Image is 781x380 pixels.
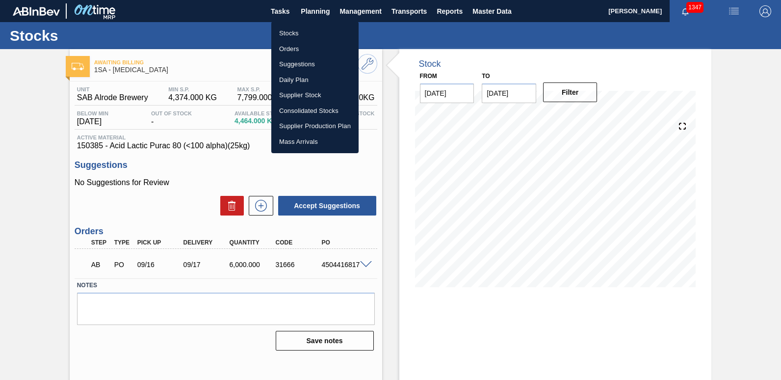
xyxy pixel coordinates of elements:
a: Mass Arrivals [271,134,359,150]
a: Supplier Stock [271,87,359,103]
a: Stocks [271,26,359,41]
a: Suggestions [271,56,359,72]
a: Supplier Production Plan [271,118,359,134]
a: Orders [271,41,359,57]
a: Consolidated Stocks [271,103,359,119]
a: Daily Plan [271,72,359,88]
